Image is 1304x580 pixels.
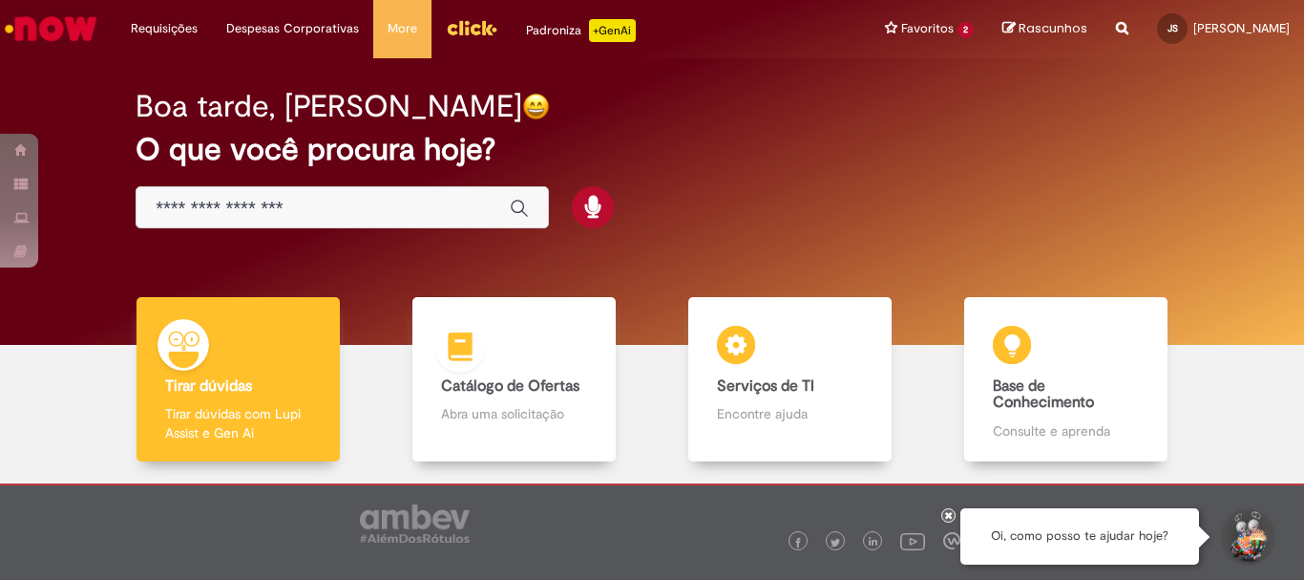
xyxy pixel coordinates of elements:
[957,22,974,38] span: 2
[928,297,1204,462] a: Base de Conhecimento Consulte e aprenda
[1218,508,1275,566] button: Iniciar Conversa de Suporte
[2,10,100,48] img: ServiceNow
[522,93,550,120] img: happy-face.png
[717,404,862,423] p: Encontre ajuda
[360,505,470,543] img: logo_footer_ambev_rotulo_gray.png
[717,376,814,396] b: Serviços de TI
[901,19,954,38] span: Favoritos
[1167,22,1178,34] span: JS
[388,19,417,38] span: More
[793,538,803,548] img: logo_footer_facebook.png
[900,528,925,553] img: logo_footer_youtube.png
[136,133,1168,166] h2: O que você procura hoje?
[131,19,198,38] span: Requisições
[589,19,636,42] p: +GenAi
[1002,20,1087,38] a: Rascunhos
[993,421,1138,440] p: Consulte e aprenda
[652,297,928,462] a: Serviços de TI Encontre ajuda
[441,376,579,396] b: Catálogo de Ofertas
[136,90,522,123] h2: Boa tarde, [PERSON_NAME]
[100,297,376,462] a: Tirar dúvidas Tirar dúvidas com Lupi Assist e Gen Ai
[1193,20,1290,36] span: [PERSON_NAME]
[226,19,359,38] span: Despesas Corporativas
[165,404,310,442] p: Tirar dúvidas com Lupi Assist e Gen Ai
[960,508,1199,565] div: Oi, como posso te ajudar hoje?
[943,532,960,549] img: logo_footer_workplace.png
[526,19,636,42] div: Padroniza
[869,537,878,548] img: logo_footer_linkedin.png
[446,13,497,42] img: click_logo_yellow_360x200.png
[165,376,252,396] b: Tirar dúvidas
[993,376,1094,413] b: Base de Conhecimento
[831,538,840,548] img: logo_footer_twitter.png
[441,404,586,423] p: Abra uma solicitação
[1019,19,1087,37] span: Rascunhos
[376,297,652,462] a: Catálogo de Ofertas Abra uma solicitação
